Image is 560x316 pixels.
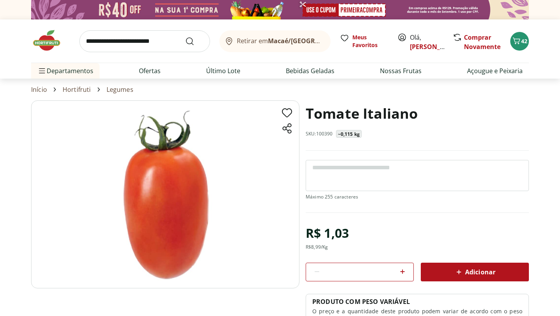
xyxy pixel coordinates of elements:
[31,86,47,93] a: Início
[421,263,529,281] button: Adicionar
[410,33,444,51] span: Olá,
[219,30,331,52] button: Retirar emMacaé/[GEOGRAPHIC_DATA]
[286,66,334,75] a: Bebidas Geladas
[268,37,355,45] b: Macaé/[GEOGRAPHIC_DATA]
[31,100,299,288] img: Tomate Italiano
[312,297,410,306] p: PRODUTO COM PESO VARIÁVEL
[306,244,328,250] div: R$ 8,99 /Kg
[79,30,210,52] input: search
[306,131,333,137] p: SKU: 100390
[352,33,388,49] span: Meus Favoritos
[340,33,388,49] a: Meus Favoritos
[206,66,240,75] a: Último Lote
[380,66,422,75] a: Nossas Frutas
[31,29,70,52] img: Hortifruti
[237,37,323,44] span: Retirar em
[37,61,93,80] span: Departamentos
[139,66,161,75] a: Ofertas
[306,100,418,127] h1: Tomate Italiano
[37,61,47,80] button: Menu
[338,131,360,137] p: ~0,115 kg
[306,222,349,244] div: R$ 1,03
[521,37,527,45] span: 42
[510,32,529,51] button: Carrinho
[410,42,460,51] a: [PERSON_NAME]
[454,267,495,277] span: Adicionar
[464,33,500,51] a: Comprar Novamente
[63,86,91,93] a: Hortifruti
[185,37,204,46] button: Submit Search
[107,86,133,93] a: Legumes
[467,66,523,75] a: Açougue e Peixaria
